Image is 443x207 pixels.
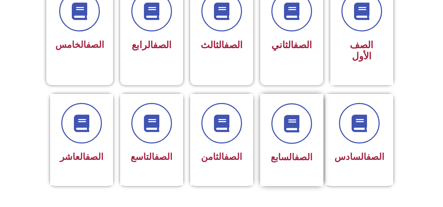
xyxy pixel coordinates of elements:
[295,152,312,162] a: الصف
[271,39,312,51] span: الثاني
[154,151,172,162] a: الصف
[132,39,172,51] span: الرابع
[85,151,103,162] a: الصف
[224,39,243,51] a: الصف
[350,39,373,62] span: الصف الأول
[201,39,243,51] span: الثالث
[271,152,312,162] span: السابع
[60,151,103,162] span: العاشر
[131,151,172,162] span: التاسع
[334,151,384,162] span: السادس
[86,39,104,50] a: الصف
[55,39,104,50] span: الخامس
[366,151,384,162] a: الصف
[201,151,242,162] span: الثامن
[293,39,312,51] a: الصف
[224,151,242,162] a: الصف
[153,39,172,51] a: الصف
